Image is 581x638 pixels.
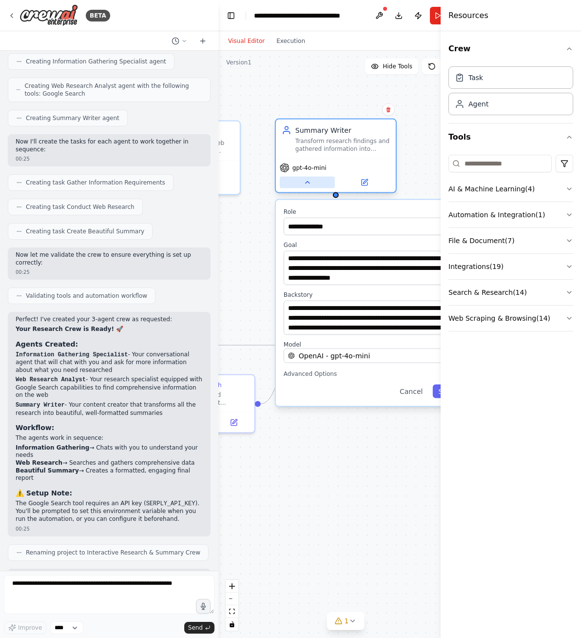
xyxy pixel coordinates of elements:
button: Hide left sidebar [224,9,238,22]
button: Improve [4,621,46,634]
div: Task [468,73,483,82]
div: Crew [448,62,573,123]
p: Now let me validate the crew to ensure everything is set up correctly: [16,251,203,267]
span: Advanced Options [284,370,337,378]
label: Backstory [284,291,461,299]
div: Transform research findings and gathered information into beautifully formatted, comprehensive su... [295,137,390,153]
strong: Workflow: [16,424,54,432]
button: Click to speak your automation idea [196,599,211,614]
button: Advanced Options [284,369,461,379]
button: Visual Editor [222,35,271,47]
span: Creating task Gather Information Requirements [26,179,165,186]
p: - Your conversational agent that will chat with you and ask for more information about what you n... [16,351,203,374]
button: toggle interactivity [226,618,238,631]
span: OpenAI - gpt-4o-mini [299,351,370,361]
span: Creating task Conduct Web Research [26,203,135,211]
button: Send [184,622,214,634]
span: Validating tools and automation workflow [26,292,147,300]
li: → Creates a formatted, engaging final report [16,467,203,482]
button: Open in side panel [217,417,251,429]
button: Automation & Integration(1) [448,202,573,227]
label: Goal [284,241,461,249]
p: The agents work in sequence: [16,434,203,442]
img: Logo [19,4,78,26]
div: Based on the gathered requirements, conduct comprehensive web research on {topic}. Use search eng... [154,391,249,407]
button: zoom in [226,580,238,593]
p: The Google Search tool requires an API key ( ). You'll be prompted to set this environment variab... [16,500,203,523]
p: - Your content creator that transforms all the research into beautiful, well-formatted summaries [16,401,203,417]
strong: Information Gathering [16,444,89,451]
button: Delete node [382,103,395,116]
div: Conduct Web Research [154,381,222,389]
span: Hide Tools [383,62,412,70]
button: OpenAI - gpt-4o-mini [284,349,461,363]
div: Conduct Web ResearchBased on the gathered requirements, conduct comprehensive web research on {to... [134,374,255,433]
button: Open in side panel [337,177,392,188]
span: 1 [345,616,349,626]
strong: Beautiful Summary [16,467,79,474]
button: 1 [327,612,365,630]
nav: breadcrumb [254,11,364,21]
button: Open in side panel [181,179,236,190]
strong: Your Research Crew is Ready! 🚀 [16,326,123,332]
h4: Resources [448,10,488,21]
p: Now I'll create the tasks for each agent to work together in sequence: [16,138,203,153]
div: BETA [86,10,110,21]
div: Conduct comprehensive web research on {topic} using search engines and website analysis to gather... [139,139,234,155]
span: Creating Summary Writer agent [26,114,119,122]
div: 00:25 [16,268,203,276]
button: Hide Tools [365,59,418,74]
p: - Your research specialist equipped with Google Search capabilities to find comprehensive informa... [16,376,203,399]
label: Role [284,208,461,216]
button: Tools [448,123,573,151]
span: Creating task Create Beautiful Summary [26,227,144,235]
button: Integrations(19) [448,254,573,279]
span: Creating Web Research Analyst agent with the following tools: Google Search [24,82,202,98]
div: Tools [448,151,573,339]
strong: Web Research [16,459,62,466]
button: Web Scraping & Browsing(14) [448,306,573,331]
div: Web Research AnalystConduct comprehensive web research on {topic} using search engines and websit... [119,121,241,195]
button: AI & Machine Learning(4) [448,176,573,202]
button: Search & Research(14) [448,280,573,305]
div: Web Research Analyst [139,127,234,137]
button: Crew [448,35,573,62]
span: Renaming project to Interactive Research & Summary Crew [26,549,200,556]
div: 00:25 [16,155,203,163]
strong: Agents Created: [16,340,78,348]
button: zoom out [226,593,238,605]
span: gpt-4o-mini [292,164,327,172]
label: Model [284,341,461,349]
code: Summary Writer [16,402,65,409]
button: Save [432,385,461,398]
code: SERPLY_API_KEY [146,500,195,507]
g: Edge from d42e78d1-bdb2-49c9-92dc-f2ef47f0d334 to 7a93bf68-4488-4c5d-81b0-cb85af65922d [261,340,299,409]
strong: ⚠️ Setup Note: [16,489,72,497]
p: Perfect! I've created your 3-agent crew as requested: [16,316,203,324]
button: File & Document(7) [448,228,573,253]
code: Information Gathering Specialist [16,351,128,358]
button: Cancel [394,385,428,398]
span: Send [188,624,203,632]
div: React Flow controls [226,580,238,631]
div: 00:25 [16,525,203,533]
div: Summary Writer [295,125,390,135]
button: Execution [271,35,311,47]
li: → Chats with you to understand your needs [16,444,203,459]
button: Start a new chat [195,35,211,47]
code: Web Research Analyst [16,376,86,383]
button: Switch to previous chat [168,35,191,47]
span: Improve [18,624,42,632]
button: fit view [226,605,238,618]
div: Agent [468,99,488,109]
div: Version 1 [226,59,252,66]
li: → Searches and gathers comprehensive data [16,459,203,467]
span: Creating Information Gathering Specialist agent [26,58,166,65]
div: Summary WriterTransform research findings and gathered information into beautifully formatted, co... [275,121,397,195]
